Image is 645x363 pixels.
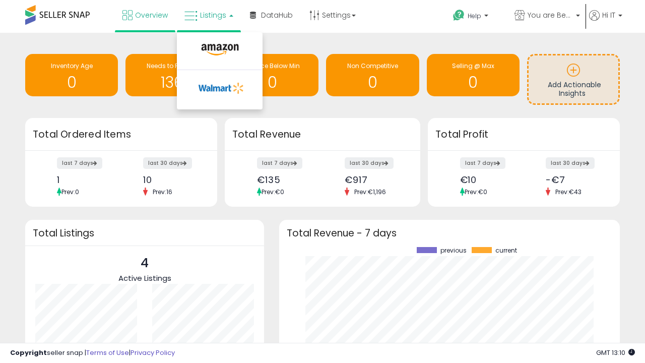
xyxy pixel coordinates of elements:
[135,10,168,20] span: Overview
[589,10,622,33] a: Hi IT
[86,348,129,357] a: Terms of Use
[10,348,175,358] div: seller snap | |
[261,10,293,20] span: DataHub
[440,247,467,254] span: previous
[432,74,514,91] h1: 0
[143,174,200,185] div: 10
[143,157,192,169] label: last 30 days
[345,174,403,185] div: €917
[602,10,615,20] span: Hi IT
[529,55,618,103] a: Add Actionable Insights
[287,229,612,237] h3: Total Revenue - 7 days
[257,157,302,169] label: last 7 days
[495,247,517,254] span: current
[25,54,118,96] a: Inventory Age 0
[232,128,413,142] h3: Total Revenue
[118,273,171,283] span: Active Listings
[33,229,256,237] h3: Total Listings
[326,54,419,96] a: Non Competitive 0
[331,74,414,91] h1: 0
[345,157,394,169] label: last 30 days
[262,188,284,196] span: Prev: €0
[148,188,177,196] span: Prev: 16
[10,348,47,357] strong: Copyright
[550,188,587,196] span: Prev: €43
[528,10,573,20] span: You are Beautiful (IT)
[147,62,198,70] span: Needs to Reprice
[57,157,102,169] label: last 7 days
[460,157,505,169] label: last 7 days
[257,174,315,185] div: €135
[61,188,79,196] span: Prev: 0
[51,62,93,70] span: Inventory Age
[347,62,398,70] span: Non Competitive
[596,348,635,357] span: 2025-09-14 13:10 GMT
[427,54,520,96] a: Selling @ Max 0
[226,54,318,96] a: BB Price Below Min 0
[125,54,218,96] a: Needs to Reprice 136
[546,174,602,185] div: -€7
[453,9,465,22] i: Get Help
[468,12,481,20] span: Help
[30,74,113,91] h1: 0
[200,10,226,20] span: Listings
[349,188,391,196] span: Prev: €1,196
[244,62,300,70] span: BB Price Below Min
[546,157,595,169] label: last 30 days
[452,62,494,70] span: Selling @ Max
[33,128,210,142] h3: Total Ordered Items
[57,174,113,185] div: 1
[445,2,505,33] a: Help
[548,80,601,99] span: Add Actionable Insights
[435,128,612,142] h3: Total Profit
[131,348,175,357] a: Privacy Policy
[460,174,517,185] div: €10
[118,254,171,273] p: 4
[131,74,213,91] h1: 136
[465,188,487,196] span: Prev: €0
[231,74,313,91] h1: 0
